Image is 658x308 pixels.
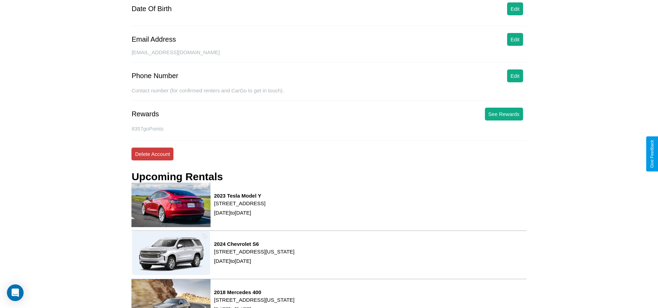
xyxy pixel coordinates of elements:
[131,88,526,101] div: Contact number (for confirmed renters and CarGo to get in touch).
[131,110,159,118] div: Rewards
[7,284,24,301] div: Open Intercom Messenger
[131,72,178,80] div: Phone Number
[214,208,265,217] p: [DATE] to [DATE]
[214,193,265,199] h3: 2023 Tesla Model Y
[131,231,211,275] img: rental
[131,171,223,183] h3: Upcoming Rentals
[214,241,294,247] h3: 2024 Chevrolet S6
[131,49,526,63] div: [EMAIL_ADDRESS][DOMAIN_NAME]
[131,35,176,43] div: Email Address
[131,5,172,13] div: Date Of Birth
[131,124,526,133] p: 8357 goPoints
[214,199,265,208] p: [STREET_ADDRESS]
[131,148,173,160] button: Delete Account
[507,69,523,82] button: Edit
[507,2,523,15] button: Edit
[507,33,523,46] button: Edit
[650,140,655,168] div: Give Feedback
[214,247,294,256] p: [STREET_ADDRESS][US_STATE]
[214,295,294,305] p: [STREET_ADDRESS][US_STATE]
[214,256,294,266] p: [DATE] to [DATE]
[485,108,523,120] button: See Rewards
[131,183,211,227] img: rental
[214,289,294,295] h3: 2018 Mercedes 400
